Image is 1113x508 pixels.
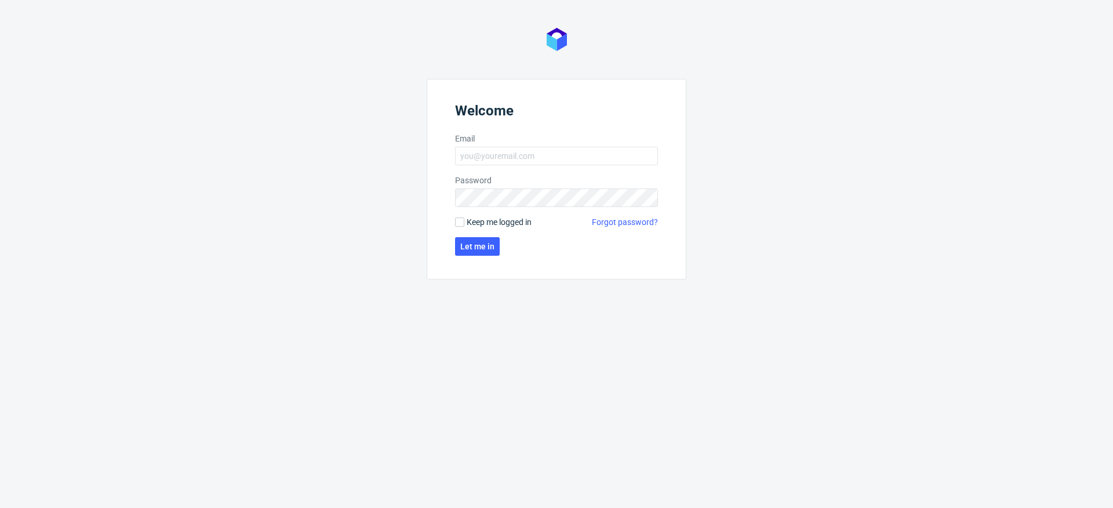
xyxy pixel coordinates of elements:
[592,216,658,228] a: Forgot password?
[460,242,494,251] span: Let me in
[467,216,532,228] span: Keep me logged in
[455,133,658,144] label: Email
[455,147,658,165] input: you@youremail.com
[455,175,658,186] label: Password
[455,103,658,124] header: Welcome
[455,237,500,256] button: Let me in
